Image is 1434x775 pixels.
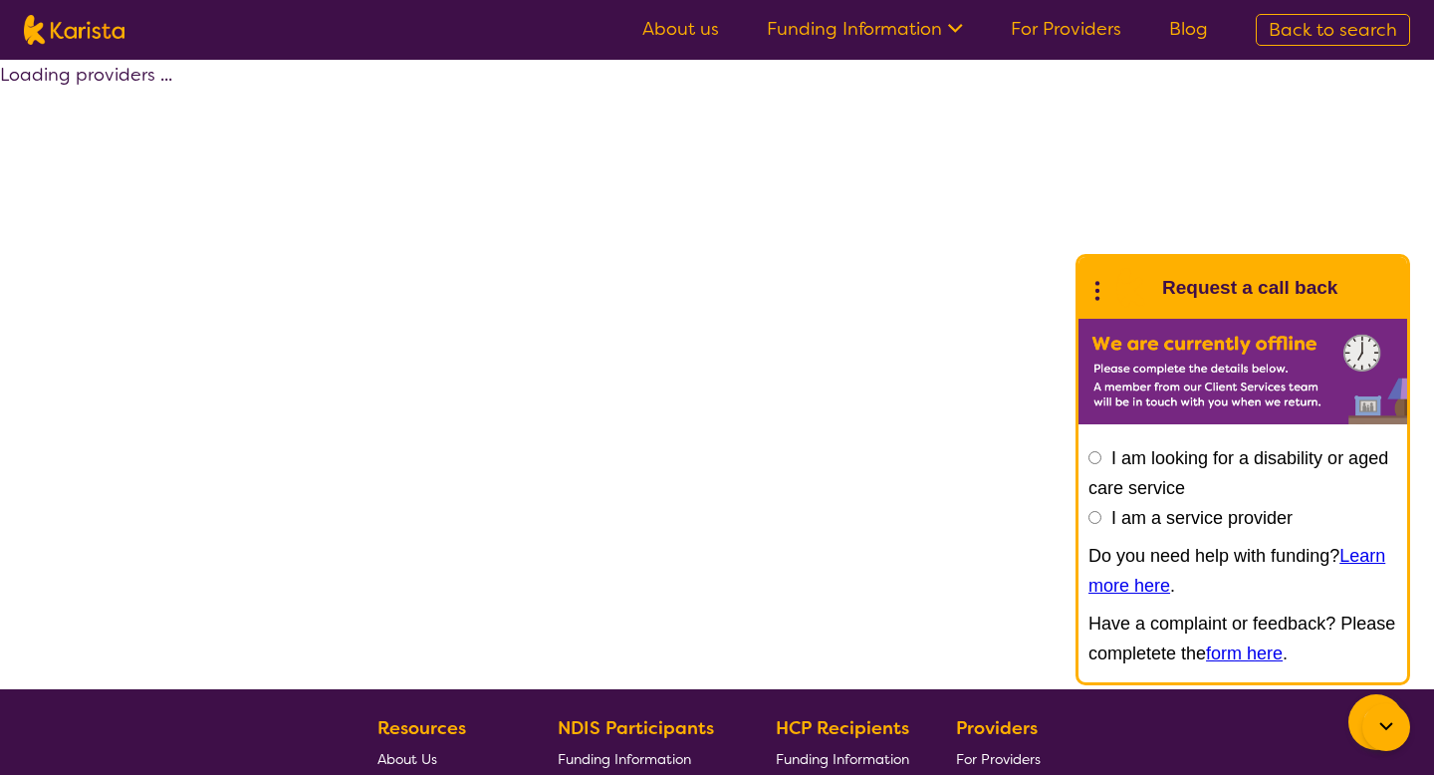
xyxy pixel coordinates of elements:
img: Karista offline chat form to request call back [1078,319,1407,424]
a: About us [642,17,719,41]
a: For Providers [1011,17,1121,41]
span: Funding Information [776,750,909,768]
b: NDIS Participants [558,716,714,740]
span: Back to search [1269,18,1397,42]
a: Funding Information [558,743,729,774]
a: About Us [377,743,511,774]
img: Karista [1110,268,1150,308]
b: Providers [956,716,1038,740]
a: For Providers [956,743,1049,774]
a: Funding Information [767,17,963,41]
a: Back to search [1256,14,1410,46]
h1: Request a call back [1162,273,1337,303]
p: Have a complaint or feedback? Please completete the . [1088,609,1397,668]
img: Karista logo [24,15,124,45]
button: Channel Menu [1348,694,1404,750]
span: Funding Information [558,750,691,768]
span: About Us [377,750,437,768]
span: For Providers [956,750,1041,768]
b: Resources [377,716,466,740]
a: Blog [1169,17,1208,41]
a: form here [1206,644,1283,663]
a: Funding Information [776,743,909,774]
label: I am a service provider [1111,508,1293,528]
label: I am looking for a disability or aged care service [1088,448,1388,498]
b: HCP Recipients [776,716,909,740]
p: Do you need help with funding? . [1088,541,1397,601]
